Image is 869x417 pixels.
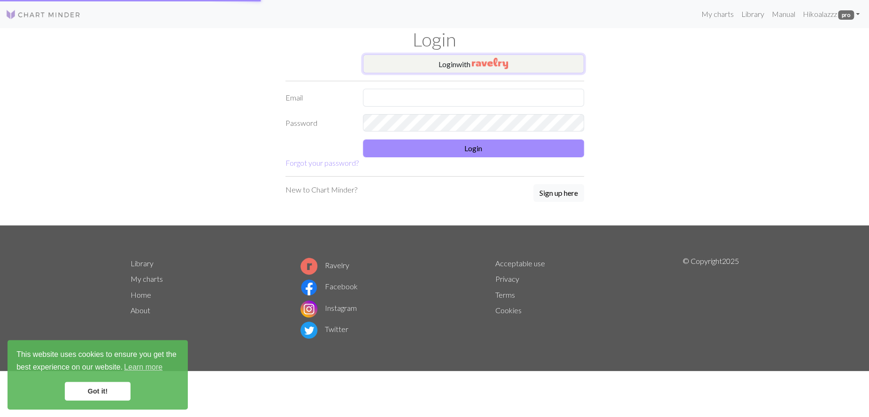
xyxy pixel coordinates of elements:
[300,261,349,270] a: Ravelry
[123,360,164,374] a: learn more about cookies
[131,290,151,299] a: Home
[472,58,508,69] img: Ravelry
[363,139,584,157] button: Login
[6,9,81,20] img: Logo
[495,306,522,315] a: Cookies
[65,382,131,401] a: dismiss cookie message
[495,290,515,299] a: Terms
[300,324,348,333] a: Twitter
[495,274,519,283] a: Privacy
[363,54,584,73] button: Loginwith
[131,306,150,315] a: About
[16,349,179,374] span: This website uses cookies to ensure you get the best experience on our website.
[300,301,317,317] img: Instagram logo
[280,89,357,107] label: Email
[300,258,317,275] img: Ravelry logo
[533,184,584,203] a: Sign up here
[838,10,854,20] span: pro
[300,282,358,291] a: Facebook
[533,184,584,202] button: Sign up here
[495,259,545,268] a: Acceptable use
[300,303,357,312] a: Instagram
[737,5,768,23] a: Library
[125,28,745,51] h1: Login
[280,114,357,132] label: Password
[683,255,739,341] p: © Copyright 2025
[799,5,863,23] a: Hikoalazzz pro
[300,322,317,339] img: Twitter logo
[697,5,737,23] a: My charts
[131,274,163,283] a: My charts
[768,5,799,23] a: Manual
[300,279,317,296] img: Facebook logo
[285,158,359,167] a: Forgot your password?
[8,340,188,409] div: cookieconsent
[285,184,357,195] p: New to Chart Minder?
[131,259,154,268] a: Library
